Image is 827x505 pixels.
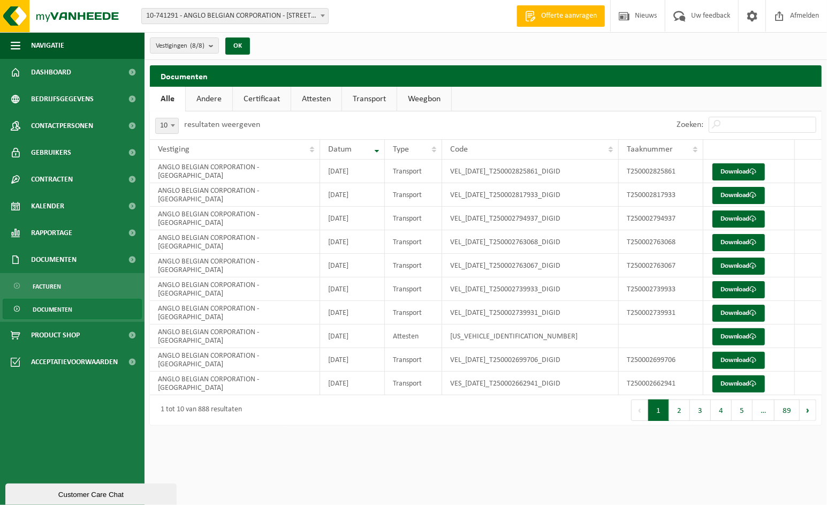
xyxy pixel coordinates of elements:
[619,301,703,325] td: T250002739931
[31,112,93,139] span: Contactpersonen
[385,301,442,325] td: Transport
[800,400,816,421] button: Next
[33,276,61,297] span: Facturen
[320,325,385,348] td: [DATE]
[150,372,320,395] td: ANGLO BELGIAN CORPORATION - [GEOGRAPHIC_DATA]
[442,301,619,325] td: VEL_[DATE]_T250002739931_DIGID
[150,160,320,183] td: ANGLO BELGIAN CORPORATION - [GEOGRAPHIC_DATA]
[712,375,765,393] a: Download
[150,325,320,348] td: ANGLO BELGIAN CORPORATION - [GEOGRAPHIC_DATA]
[156,118,178,133] span: 10
[150,87,185,111] a: Alle
[732,400,753,421] button: 5
[328,145,352,154] span: Datum
[385,207,442,230] td: Transport
[150,301,320,325] td: ANGLO BELGIAN CORPORATION - [GEOGRAPHIC_DATA]
[385,254,442,277] td: Transport
[150,207,320,230] td: ANGLO BELGIAN CORPORATION - [GEOGRAPHIC_DATA]
[712,352,765,369] a: Download
[619,160,703,183] td: T250002825861
[320,254,385,277] td: [DATE]
[385,372,442,395] td: Transport
[150,348,320,372] td: ANGLO BELGIAN CORPORATION - [GEOGRAPHIC_DATA]
[450,145,468,154] span: Code
[669,400,690,421] button: 2
[442,325,619,348] td: [US_VEHICLE_IDENTIFICATION_NUMBER]
[442,207,619,230] td: VEL_[DATE]_T250002794937_DIGID
[442,372,619,395] td: VES_[DATE]_T250002662941_DIGID
[442,183,619,207] td: VEL_[DATE]_T250002817933_DIGID
[150,65,822,86] h2: Documenten
[3,299,142,319] a: Documenten
[385,277,442,301] td: Transport
[775,400,800,421] button: 89
[712,163,765,180] a: Download
[619,207,703,230] td: T250002794937
[3,276,142,296] a: Facturen
[155,118,179,134] span: 10
[442,230,619,254] td: VEL_[DATE]_T250002763068_DIGID
[320,230,385,254] td: [DATE]
[155,401,242,420] div: 1 tot 10 van 888 resultaten
[320,301,385,325] td: [DATE]
[320,160,385,183] td: [DATE]
[711,400,732,421] button: 4
[385,348,442,372] td: Transport
[342,87,397,111] a: Transport
[648,400,669,421] button: 1
[631,400,648,421] button: Previous
[517,5,605,27] a: Offerte aanvragen
[31,86,94,112] span: Bedrijfsgegevens
[150,230,320,254] td: ANGLO BELGIAN CORPORATION - [GEOGRAPHIC_DATA]
[150,277,320,301] td: ANGLO BELGIAN CORPORATION - [GEOGRAPHIC_DATA]
[393,145,409,154] span: Type
[619,348,703,372] td: T250002699706
[186,87,232,111] a: Andere
[150,183,320,207] td: ANGLO BELGIAN CORPORATION - [GEOGRAPHIC_DATA]
[320,372,385,395] td: [DATE]
[31,166,73,193] span: Contracten
[538,11,600,21] span: Offerte aanvragen
[690,400,711,421] button: 3
[291,87,342,111] a: Attesten
[712,305,765,322] a: Download
[712,328,765,345] a: Download
[385,325,442,348] td: Attesten
[677,121,703,130] label: Zoeken:
[619,372,703,395] td: T250002662941
[442,277,619,301] td: VEL_[DATE]_T250002739933_DIGID
[320,348,385,372] td: [DATE]
[753,400,775,421] span: …
[712,210,765,228] a: Download
[225,37,250,55] button: OK
[33,299,72,320] span: Documenten
[442,254,619,277] td: VEL_[DATE]_T250002763067_DIGID
[712,281,765,298] a: Download
[31,349,118,375] span: Acceptatievoorwaarden
[31,32,64,59] span: Navigatie
[31,59,71,86] span: Dashboard
[31,139,71,166] span: Gebruikers
[712,258,765,275] a: Download
[619,277,703,301] td: T250002739933
[31,193,64,220] span: Kalender
[320,277,385,301] td: [DATE]
[31,246,77,273] span: Documenten
[150,254,320,277] td: ANGLO BELGIAN CORPORATION - [GEOGRAPHIC_DATA]
[141,8,329,24] span: 10-741291 - ANGLO BELGIAN CORPORATION - 9000 GENT, WIEDAUWKAAI 43
[31,220,72,246] span: Rapportage
[385,183,442,207] td: Transport
[156,38,204,54] span: Vestigingen
[619,254,703,277] td: T250002763067
[233,87,291,111] a: Certificaat
[320,183,385,207] td: [DATE]
[397,87,451,111] a: Weegbon
[150,37,219,54] button: Vestigingen(8/8)
[627,145,673,154] span: Taaknummer
[5,481,179,505] iframe: chat widget
[619,230,703,254] td: T250002763068
[712,187,765,204] a: Download
[320,207,385,230] td: [DATE]
[184,120,260,129] label: resultaten weergeven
